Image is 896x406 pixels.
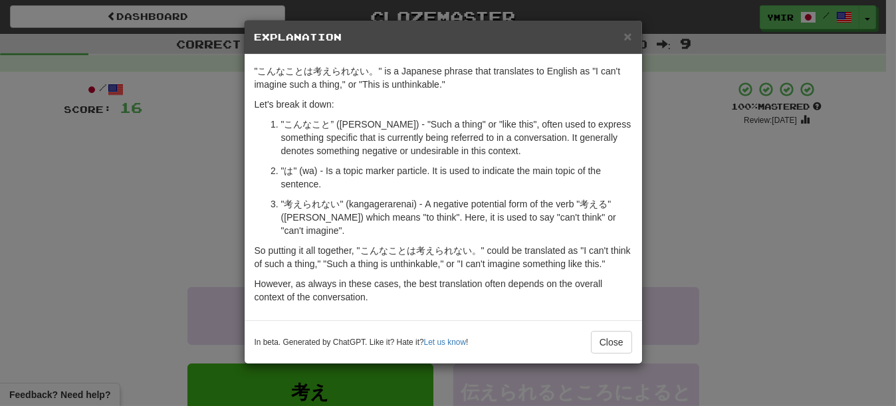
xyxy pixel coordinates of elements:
[255,277,632,304] p: However, as always in these cases, the best translation often depends on the overall context of t...
[255,244,632,270] p: So putting it all together, "こんなことは考えられない。" could be translated as "I can't think of such a thing...
[281,197,632,237] p: "考えられない" (kangagerarenai) - A negative potential form of the verb "考える" ([PERSON_NAME]) which mea...
[255,337,469,348] small: In beta. Generated by ChatGPT. Like it? Hate it? !
[424,338,466,347] a: Let us know
[623,29,631,43] button: Close
[255,64,632,91] p: "こんなことは考えられない。" is a Japanese phrase that translates to English as "I can't imagine such a thing,...
[281,118,632,157] p: "こんなこと” ([PERSON_NAME]) - "Such a thing" or "like this", often used to express something specific...
[623,29,631,44] span: ×
[255,98,632,111] p: Let's break it down:
[281,164,632,191] p: "は" (wa) - Is a topic marker particle. It is used to indicate the main topic of the sentence.
[591,331,632,354] button: Close
[255,31,632,44] h5: Explanation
